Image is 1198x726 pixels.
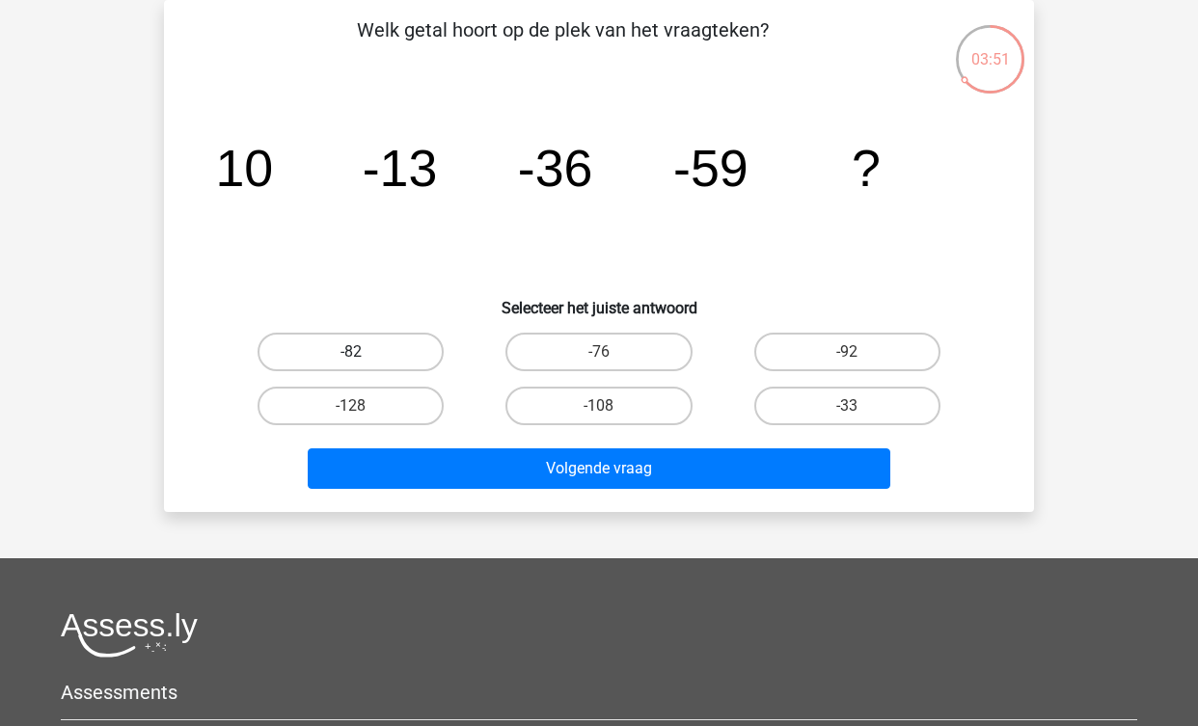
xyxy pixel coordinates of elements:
[61,612,198,658] img: Assessly logo
[215,139,273,197] tspan: 10
[258,387,444,425] label: -128
[518,139,593,197] tspan: -36
[852,139,881,197] tspan: ?
[308,448,891,489] button: Volgende vraag
[363,139,438,197] tspan: -13
[258,333,444,371] label: -82
[195,15,931,73] p: Welk getal hoort op de plek van het vraagteken?
[195,283,1003,317] h6: Selecteer het juiste antwoord
[505,387,692,425] label: -108
[754,333,940,371] label: -92
[754,387,940,425] label: -33
[954,23,1026,71] div: 03:51
[61,681,1137,704] h5: Assessments
[673,139,749,197] tspan: -59
[505,333,692,371] label: -76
